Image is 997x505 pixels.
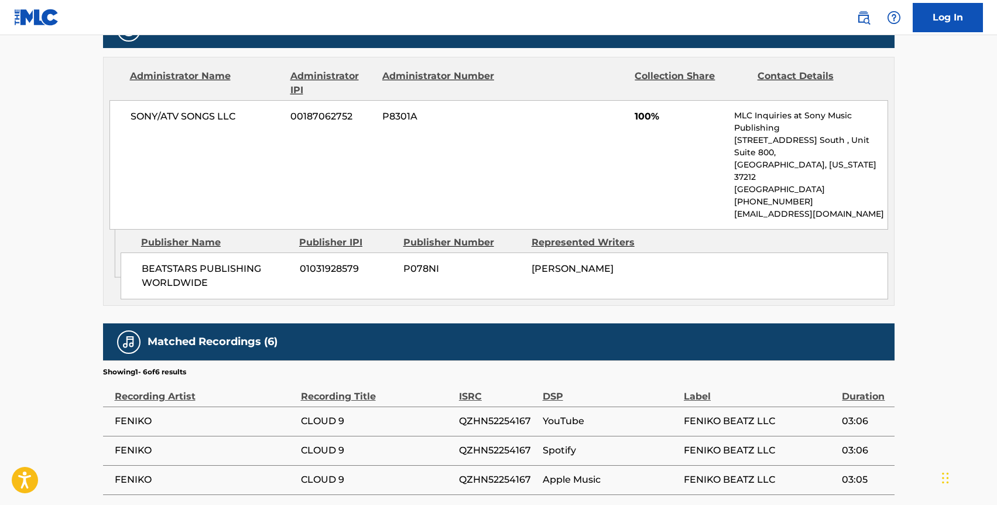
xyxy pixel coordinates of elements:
[684,414,836,428] span: FENIKO BEATZ LLC
[543,377,678,404] div: DSP
[734,134,887,159] p: [STREET_ADDRESS] South , Unit Suite 800,
[734,110,887,134] p: MLC Inquiries at Sony Music Publishing
[684,473,836,487] span: FENIKO BEATZ LLC
[635,110,725,124] span: 100%
[148,335,277,349] h5: Matched Recordings (6)
[142,262,291,290] span: BEATSTARS PUBLISHING WORLDWIDE
[382,110,496,124] span: P8301A
[115,473,295,487] span: FENIKO
[734,196,887,208] p: [PHONE_NUMBER]
[141,236,290,250] div: Publisher Name
[758,69,871,97] div: Contact Details
[459,443,537,458] span: QZHN52254167
[543,414,678,428] span: YouTube
[938,449,997,505] iframe: Chat Widget
[734,208,887,220] p: [EMAIL_ADDRESS][DOMAIN_NAME]
[301,443,453,458] span: CLOUD 9
[842,377,888,404] div: Duration
[734,159,887,183] p: [GEOGRAPHIC_DATA], [US_STATE] 37212
[131,110,282,124] span: SONY/ATV SONGS LLC
[532,263,614,274] span: [PERSON_NAME]
[842,443,888,458] span: 03:06
[299,236,395,250] div: Publisher IPI
[301,414,453,428] span: CLOUD 9
[459,473,537,487] span: QZHN52254167
[887,11,901,25] img: help
[122,335,136,349] img: Matched Recordings
[684,443,836,458] span: FENIKO BEATZ LLC
[290,69,374,97] div: Administrator IPI
[382,69,496,97] div: Administrator Number
[103,367,186,377] p: Showing 1 - 6 of 6 results
[913,3,983,32] a: Log In
[882,6,906,29] div: Help
[115,377,295,404] div: Recording Artist
[459,377,537,404] div: ISRC
[842,473,888,487] span: 03:05
[403,262,523,276] span: P078NI
[300,262,395,276] span: 01031928579
[942,460,949,496] div: Drag
[301,377,453,404] div: Recording Title
[635,69,748,97] div: Collection Share
[734,183,887,196] p: [GEOGRAPHIC_DATA]
[301,473,453,487] span: CLOUD 9
[14,9,59,26] img: MLC Logo
[856,11,871,25] img: search
[543,473,678,487] span: Apple Music
[403,236,523,250] div: Publisher Number
[852,6,875,29] a: Public Search
[543,443,678,458] span: Spotify
[115,443,295,458] span: FENIKO
[130,69,282,97] div: Administrator Name
[459,414,537,428] span: QZHN52254167
[115,414,295,428] span: FENIKO
[290,110,374,124] span: 00187062752
[842,414,888,428] span: 03:06
[532,236,651,250] div: Represented Writers
[684,377,836,404] div: Label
